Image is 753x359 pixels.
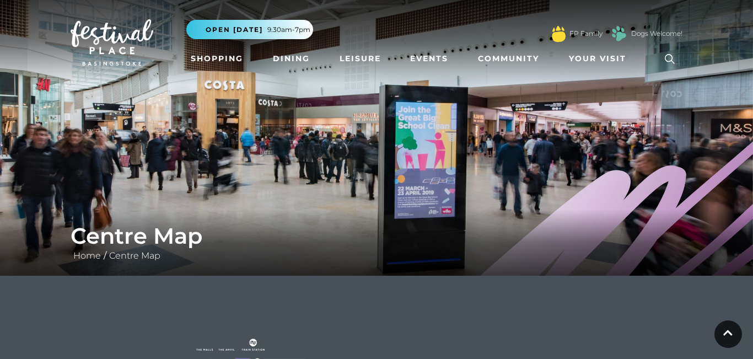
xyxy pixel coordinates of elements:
[569,53,626,65] span: Your Visit
[186,49,248,69] a: Shopping
[206,25,263,35] span: Open [DATE]
[268,49,314,69] a: Dining
[335,49,385,69] a: Leisure
[71,250,104,261] a: Home
[406,49,453,69] a: Events
[106,250,163,261] a: Centre Map
[267,25,310,35] span: 9.30am-7pm
[71,19,153,66] img: Festival Place Logo
[186,20,313,39] button: Open [DATE] 9.30am-7pm
[62,223,691,262] div: /
[564,49,636,69] a: Your Visit
[71,223,682,249] h1: Centre Map
[569,29,603,39] a: FP Family
[631,29,682,39] a: Dogs Welcome!
[474,49,544,69] a: Community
